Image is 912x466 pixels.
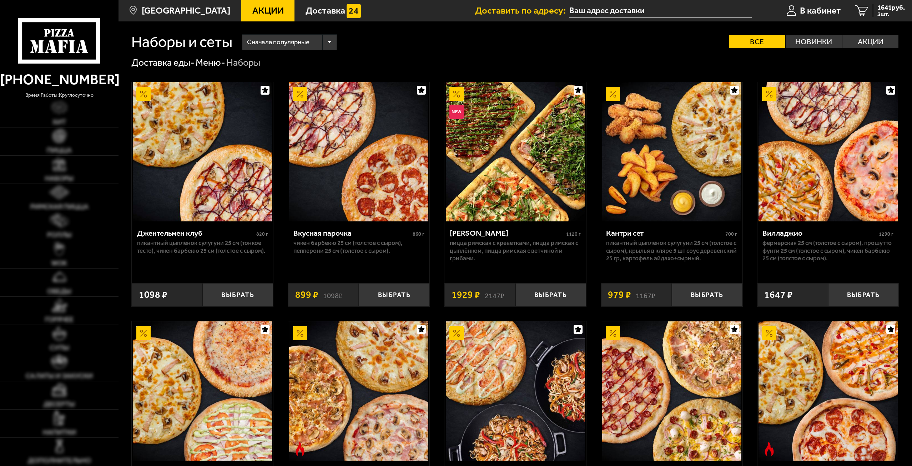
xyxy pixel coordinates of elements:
[256,231,268,237] span: 820 г
[50,344,69,351] span: Супы
[446,82,585,221] img: Мама Миа
[293,229,411,238] div: Вкусная парочка
[800,6,841,15] span: В кабинет
[136,87,151,101] img: Акционный
[762,239,893,262] p: Фермерская 25 см (толстое с сыром), Прошутто Фунги 25 см (толстое с сыром), Чикен Барбекю 25 см (...
[47,288,71,295] span: Обеды
[136,326,151,340] img: Акционный
[43,429,76,436] span: Напитки
[602,82,741,221] img: Кантри сет
[636,290,655,300] s: 1167 ₽
[602,321,741,461] img: ДаВинчи сет
[485,290,504,300] s: 2147 ₽
[449,87,464,101] img: Акционный
[606,87,620,101] img: Акционный
[132,82,273,221] a: АкционныйДжентельмен клуб
[759,82,898,221] img: Вилладжио
[252,6,284,15] span: Акции
[133,321,272,461] img: 3 пиццы
[293,326,307,340] img: Акционный
[764,290,793,300] span: 1647 ₽
[226,56,260,69] div: Наборы
[137,229,255,238] div: Джентельмен клуб
[288,82,429,221] a: АкционныйВкусная парочка
[828,283,899,306] button: Выбрать
[347,4,361,18] img: 15daf4d41897b9f0e9f617042186c801.svg
[413,231,424,237] span: 860 г
[444,82,586,221] a: АкционныйНовинкаМама Миа
[842,35,898,48] label: Акции
[729,35,785,48] label: Все
[601,321,742,461] a: АкционныйДаВинчи сет
[569,4,752,17] input: Ваш адрес доставки
[446,321,585,461] img: Вилла Капри
[450,229,564,238] div: [PERSON_NAME]
[289,82,428,221] img: Вкусная парочка
[45,175,74,182] span: Наборы
[293,442,307,456] img: Острое блюдо
[293,239,424,255] p: Чикен Барбекю 25 см (толстое с сыром), Пепперони 25 см (толстое с сыром).
[133,82,272,221] img: Джентельмен клуб
[762,87,776,101] img: Акционный
[30,203,89,210] span: Римская пицца
[762,229,877,238] div: Вилладжио
[725,231,737,237] span: 700 г
[606,239,737,262] p: Пикантный цыплёнок сулугуни 25 см (толстое с сыром), крылья в кляре 5 шт соус деревенский 25 гр, ...
[323,290,343,300] s: 1098 ₽
[289,321,428,461] img: Трио из Рио
[247,33,309,51] span: Сначала популярные
[601,82,742,221] a: АкционныйКантри сет
[295,290,318,300] span: 899 ₽
[786,35,842,48] label: Новинки
[44,401,75,408] span: Десерты
[762,442,776,456] img: Острое блюдо
[757,82,899,221] a: АкционныйВилладжио
[142,6,230,15] span: [GEOGRAPHIC_DATA]
[515,283,586,306] button: Выбрать
[757,321,899,461] a: АкционныйОстрое блюдоБеатриче
[449,105,464,119] img: Новинка
[51,260,67,267] span: WOK
[606,229,724,238] div: Кантри сет
[444,321,586,461] a: АкционныйВилла Капри
[47,147,72,154] span: Пицца
[762,326,776,340] img: Акционный
[132,321,273,461] a: Акционный3 пиццы
[475,6,569,15] span: Доставить по адресу:
[450,239,581,262] p: Пицца Римская с креветками, Пицца Римская с цыплёнком, Пицца Римская с ветчиной и грибами.
[202,283,273,306] button: Выбрать
[452,290,480,300] span: 1929 ₽
[288,321,429,461] a: АкционныйОстрое блюдоТрио из Рио
[139,290,167,300] span: 1098 ₽
[879,231,893,237] span: 1290 г
[26,372,93,380] span: Салаты и закуски
[45,316,74,323] span: Горячее
[196,57,225,68] a: Меню-
[52,119,66,126] span: Хит
[131,57,195,68] a: Доставка еды-
[28,457,91,464] span: Дополнительно
[566,231,581,237] span: 1120 г
[131,34,232,50] h1: Наборы и сеты
[137,239,268,255] p: Пикантный цыплёнок сулугуни 25 см (тонкое тесто), Чикен Барбекю 25 см (толстое с сыром).
[449,326,464,340] img: Акционный
[672,283,742,306] button: Выбрать
[608,290,631,300] span: 979 ₽
[606,326,620,340] img: Акционный
[47,231,72,239] span: Роллы
[306,6,345,15] span: Доставка
[877,11,905,17] span: 3 шт.
[759,321,898,461] img: Беатриче
[877,4,905,11] span: 1641 руб.
[293,87,307,101] img: Акционный
[359,283,429,306] button: Выбрать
